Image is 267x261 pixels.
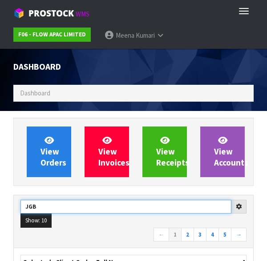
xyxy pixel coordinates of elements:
[231,228,247,242] a: →
[116,31,134,40] span: Meena
[154,228,169,242] a: ←
[13,61,61,72] span: Dashboard
[40,135,66,168] span: View Orders
[194,228,206,242] a: 3
[76,10,89,18] small: WMS
[200,127,245,177] a: ViewAccounts
[20,214,52,228] button: Show: 10
[20,228,247,243] nav: Page navigation
[20,200,231,214] input: Search clients
[181,228,194,242] a: 2
[136,31,155,40] span: Kumari
[214,135,248,168] span: View Accounts
[28,8,74,19] span: ProStock
[20,89,50,97] span: Dashboard
[98,135,129,168] span: View Invoices
[142,127,187,177] a: ViewReceipts
[13,8,24,19] img: cube-alt.png
[156,135,189,168] span: View Receipts
[13,28,91,42] a: F06 - FLOW APAC LIMITED
[18,31,86,38] strong: F06 - FLOW APAC LIMITED
[85,127,129,177] a: ViewInvoices
[27,127,71,177] a: ViewOrders
[218,228,231,242] a: 5
[169,228,182,242] a: 1
[206,228,219,242] a: 4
